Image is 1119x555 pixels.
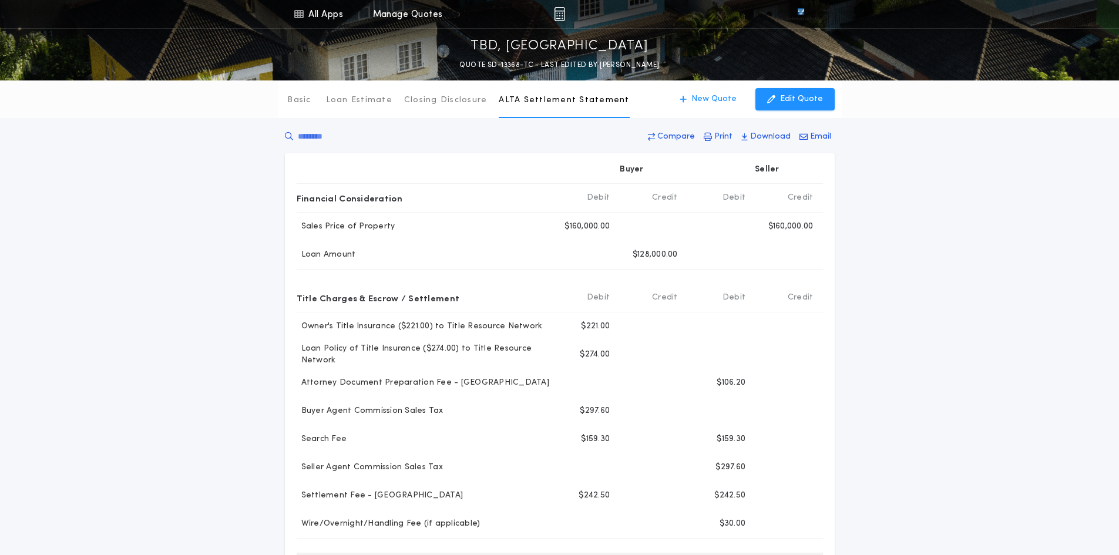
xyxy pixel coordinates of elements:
b: Credit [788,192,814,204]
p: Financial Consideration [297,189,402,207]
p: Loan Estimate [326,95,392,106]
p: New Quote [691,93,737,105]
img: vs-icon [776,8,825,20]
b: Debit [587,192,610,204]
button: Download [738,126,794,147]
button: New Quote [668,88,748,110]
p: Closing Disclosure [404,95,488,106]
b: Debit [723,192,745,204]
p: Attorney Document Preparation Fee - [GEOGRAPHIC_DATA] [297,377,549,389]
b: Debit [723,292,745,304]
p: $128,000.00 [633,249,678,261]
p: $159.30 [717,433,745,445]
p: $160,000.00 [768,221,814,233]
p: $297.60 [715,462,745,473]
p: Email [810,131,831,143]
p: Settlement Fee - [GEOGRAPHIC_DATA] [297,490,463,502]
b: Credit [788,292,814,304]
b: Debit [587,292,610,304]
p: Search Fee [297,433,347,445]
p: $159.30 [581,433,610,445]
b: Credit [652,292,678,304]
button: Edit Quote [755,88,835,110]
p: Seller [755,164,779,176]
p: $274.00 [580,349,610,361]
p: TBD, [GEOGRAPHIC_DATA] [471,37,648,56]
p: $30.00 [720,518,746,530]
p: $221.00 [581,321,610,332]
p: Owner's Title Insurance ($221.00) to Title Resource Network [297,321,543,332]
p: Loan Amount [297,249,356,261]
p: Basic [287,95,311,106]
p: QUOTE SD-13368-TC - LAST EDITED BY [PERSON_NAME] [459,59,659,71]
button: Compare [644,126,698,147]
p: Title Charges & Escrow / Settlement [297,288,460,307]
p: Compare [657,131,695,143]
p: $160,000.00 [564,221,610,233]
p: $297.60 [580,405,610,417]
p: Seller Agent Commission Sales Tax [297,462,443,473]
p: $242.50 [714,490,745,502]
p: Wire/Overnight/Handling Fee (if applicable) [297,518,480,530]
p: Buyer [620,164,643,176]
button: Print [700,126,736,147]
p: Print [714,131,732,143]
button: Email [796,126,835,147]
p: Download [750,131,791,143]
p: Sales Price of Property [297,221,395,233]
p: $242.50 [579,490,610,502]
b: Credit [652,192,678,204]
p: Edit Quote [780,93,823,105]
p: Loan Policy of Title Insurance ($274.00) to Title Resource Network [297,343,552,366]
p: ALTA Settlement Statement [499,95,629,106]
p: $106.20 [717,377,745,389]
p: Buyer Agent Commission Sales Tax [297,405,443,417]
img: img [554,7,565,21]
